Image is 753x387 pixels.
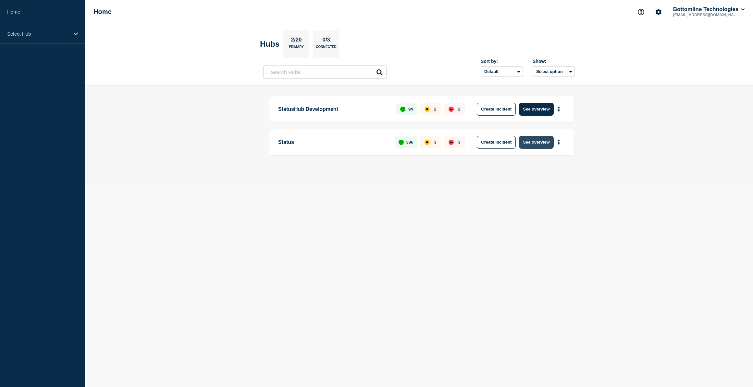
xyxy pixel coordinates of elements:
button: More actions [555,136,563,148]
button: Select option [533,66,575,77]
p: [EMAIL_ADDRESS][DOMAIN_NAME] [672,13,739,17]
div: affected [425,107,430,112]
select: Sort by [481,66,523,77]
p: 2 [434,107,436,111]
p: 3 [458,140,460,145]
div: affected [425,140,430,145]
div: Sort by: [481,59,523,64]
div: up [400,107,405,112]
p: 0/3 [320,37,333,45]
button: Create incident [477,136,516,149]
p: 2 [458,107,460,111]
p: 2/20 [289,37,304,45]
div: down [449,107,454,112]
h2: Hubs [260,40,279,49]
div: down [449,140,454,145]
h1: Home [93,8,112,16]
button: See overview [519,136,553,149]
button: Bottomline Technologies [672,6,746,13]
div: Show: [533,59,575,64]
input: Search Hubs [263,65,387,79]
p: Status [278,136,388,149]
p: 94 [408,107,413,111]
p: Select Hub [7,31,69,37]
p: Connected [316,45,336,52]
p: 386 [406,140,414,145]
p: Primary [289,45,304,52]
button: See overview [519,103,553,116]
button: Account settings [652,5,665,19]
button: More actions [555,103,563,115]
button: Create incident [477,103,516,116]
div: up [399,140,404,145]
p: 3 [434,140,436,145]
button: Support [634,5,648,19]
p: StatusHub Development [278,103,389,116]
